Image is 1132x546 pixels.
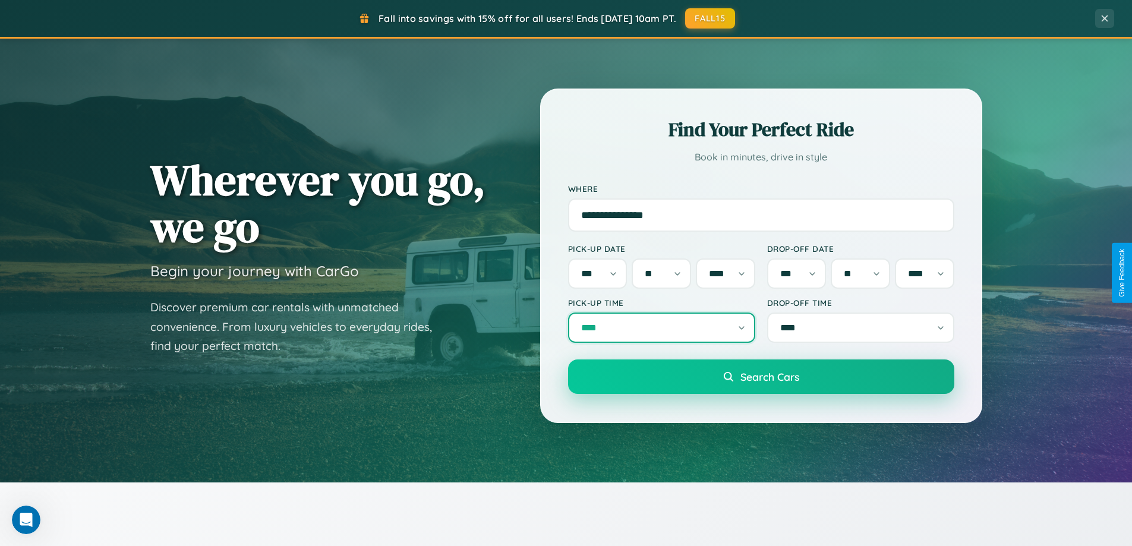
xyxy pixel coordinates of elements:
label: Pick-up Date [568,244,755,254]
label: Drop-off Time [767,298,954,308]
button: FALL15 [685,8,735,29]
label: Where [568,184,954,194]
p: Discover premium car rentals with unmatched convenience. From luxury vehicles to everyday rides, ... [150,298,447,356]
button: Search Cars [568,359,954,394]
label: Pick-up Time [568,298,755,308]
h3: Begin your journey with CarGo [150,262,359,280]
h2: Find Your Perfect Ride [568,116,954,143]
iframe: Intercom live chat [12,506,40,534]
h1: Wherever you go, we go [150,156,485,250]
span: Search Cars [740,370,799,383]
div: Give Feedback [1118,249,1126,297]
span: Fall into savings with 15% off for all users! Ends [DATE] 10am PT. [379,12,676,24]
label: Drop-off Date [767,244,954,254]
p: Book in minutes, drive in style [568,149,954,166]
